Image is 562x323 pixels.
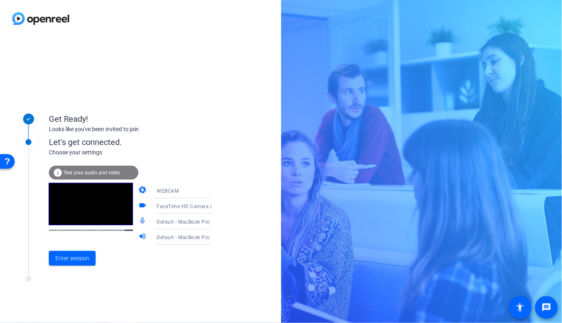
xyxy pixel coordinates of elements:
[49,136,228,148] div: Let's get connected.
[157,203,240,209] span: FaceTime HD Camera (2C0E:82E3)
[138,232,148,242] mat-icon: volume_up
[49,251,96,266] button: Enter session
[157,234,255,240] span: Default - MacBook Pro Speakers (Built-in)
[138,201,148,211] mat-icon: videocam
[157,218,261,225] span: Default - MacBook Pro Microphone (Built-in)
[49,113,212,125] div: Get Ready!
[515,303,525,312] mat-icon: accessibility
[138,217,148,226] mat-icon: mic_none
[49,125,212,134] div: Looks like you've been invited to join
[157,188,179,194] span: WEBCAM
[55,254,89,263] span: Enter session
[53,168,63,178] mat-icon: info
[49,148,228,157] div: Choose your settings
[138,186,148,196] mat-icon: camera
[542,303,551,312] mat-icon: message
[63,170,120,176] span: Test your audio and video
